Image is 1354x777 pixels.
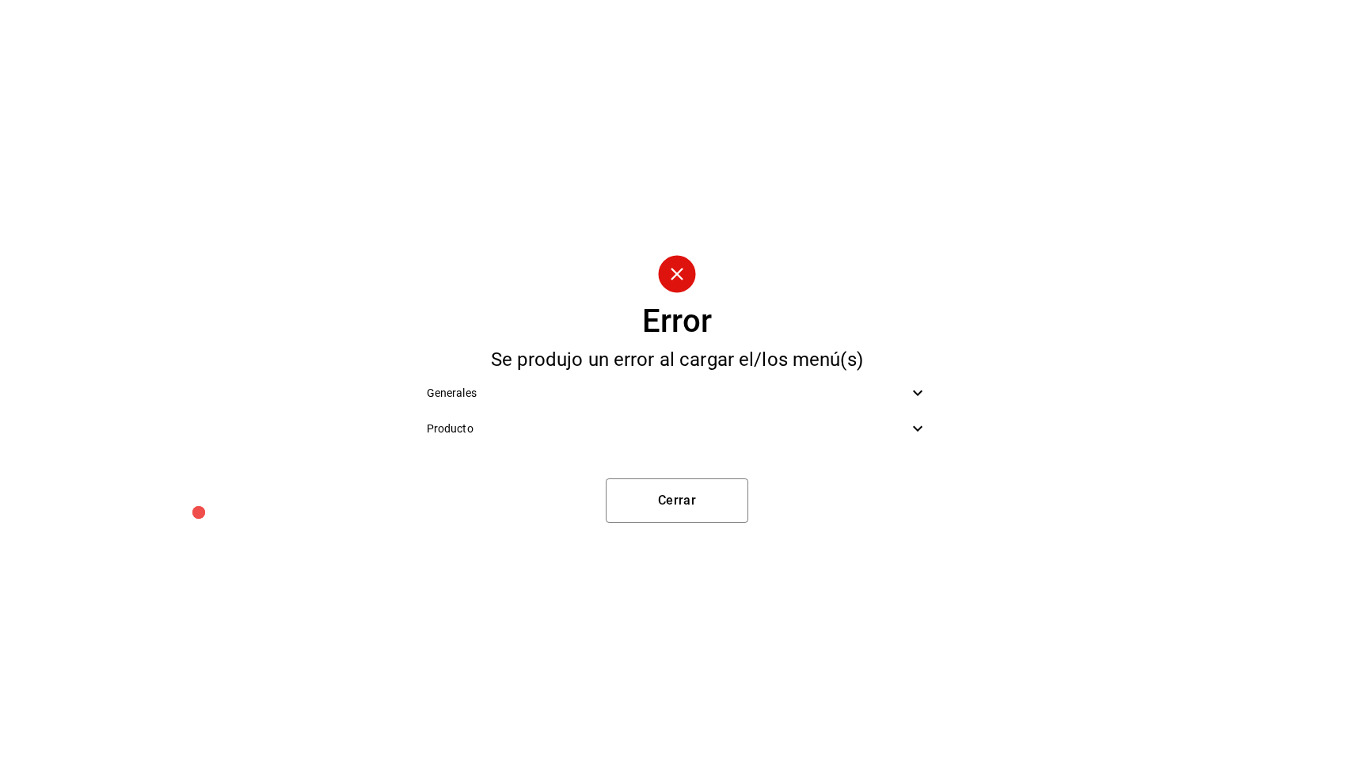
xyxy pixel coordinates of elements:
[414,411,941,447] div: Producto
[414,375,941,411] div: Generales
[642,306,712,337] div: Error
[414,350,941,369] div: Se produjo un error al cargar el/los menú(s)
[427,385,909,402] span: Generales
[427,421,909,437] span: Producto
[606,478,748,523] button: Cerrar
